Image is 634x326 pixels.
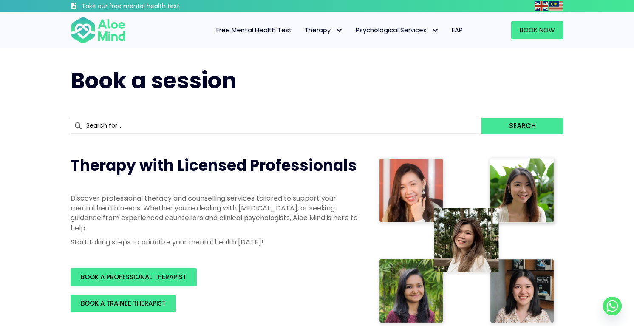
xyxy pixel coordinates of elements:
a: EAP [445,21,469,39]
span: Psychological Services: submenu [429,24,441,37]
a: Book Now [511,21,563,39]
a: TherapyTherapy: submenu [298,21,349,39]
img: ms [549,1,563,11]
a: Take our free mental health test [71,2,225,12]
img: Aloe mind Logo [71,16,126,44]
a: Free Mental Health Test [210,21,298,39]
a: English [535,1,549,11]
img: en [535,1,548,11]
nav: Menu [137,21,469,39]
p: Start taking steps to prioritize your mental health [DATE]! [71,237,359,247]
a: BOOK A TRAINEE THERAPIST [71,295,176,312]
a: BOOK A PROFESSIONAL THERAPIST [71,268,197,286]
span: Book a session [71,65,237,96]
p: Discover professional therapy and counselling services tailored to support your mental health nee... [71,193,359,233]
span: Free Mental Health Test [216,26,292,34]
span: Therapy [305,26,343,34]
span: BOOK A PROFESSIONAL THERAPIST [81,272,187,281]
button: Search [481,118,563,134]
span: EAP [452,26,463,34]
h3: Take our free mental health test [82,2,225,11]
a: Whatsapp [603,297,622,315]
a: Psychological ServicesPsychological Services: submenu [349,21,445,39]
span: BOOK A TRAINEE THERAPIST [81,299,166,308]
span: Psychological Services [356,26,439,34]
span: Book Now [520,26,555,34]
input: Search for... [71,118,481,134]
a: Malay [549,1,563,11]
span: Therapy with Licensed Professionals [71,155,357,176]
span: Therapy: submenu [333,24,345,37]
